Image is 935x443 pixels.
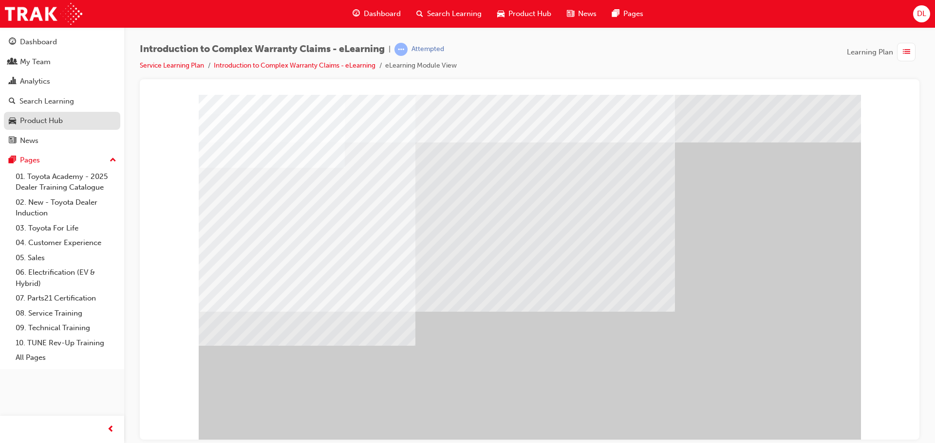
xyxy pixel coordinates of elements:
[5,3,82,25] img: Trak
[12,250,120,266] a: 05. Sales
[394,43,408,56] span: learningRecordVerb_ATTEMPT-icon
[4,151,120,169] button: Pages
[12,221,120,236] a: 03. Toyota For Life
[578,8,597,19] span: News
[9,77,16,86] span: chart-icon
[567,8,574,20] span: news-icon
[107,424,114,436] span: prev-icon
[903,46,910,58] span: list-icon
[913,5,930,22] button: DL
[12,320,120,336] a: 09. Technical Training
[20,155,40,166] div: Pages
[497,8,505,20] span: car-icon
[416,8,423,20] span: search-icon
[604,4,651,24] a: pages-iconPages
[345,4,409,24] a: guage-iconDashboard
[12,265,120,291] a: 06. Electrification (EV & Hybrid)
[20,115,63,126] div: Product Hub
[847,43,919,61] button: Learning Plan
[9,58,16,67] span: people-icon
[9,97,16,106] span: search-icon
[140,61,204,70] a: Service Learning Plan
[364,8,401,19] span: Dashboard
[389,44,391,55] span: |
[427,8,482,19] span: Search Learning
[20,76,50,87] div: Analytics
[4,112,120,130] a: Product Hub
[12,350,120,365] a: All Pages
[4,132,120,150] a: News
[19,96,74,107] div: Search Learning
[20,56,51,68] div: My Team
[508,8,551,19] span: Product Hub
[12,235,120,250] a: 04. Customer Experience
[847,47,893,58] span: Learning Plan
[9,156,16,165] span: pages-icon
[12,195,120,221] a: 02. New - Toyota Dealer Induction
[409,4,489,24] a: search-iconSearch Learning
[9,137,16,145] span: news-icon
[411,45,444,54] div: Attempted
[12,336,120,351] a: 10. TUNE Rev-Up Training
[140,44,385,55] span: Introduction to Complex Warranty Claims - eLearning
[110,154,116,167] span: up-icon
[4,53,120,71] a: My Team
[9,38,16,47] span: guage-icon
[12,306,120,321] a: 08. Service Training
[214,61,375,70] a: Introduction to Complex Warranty Claims - eLearning
[12,291,120,306] a: 07. Parts21 Certification
[4,33,120,51] a: Dashboard
[385,60,457,71] li: eLearning Module View
[353,8,360,20] span: guage-icon
[612,8,619,20] span: pages-icon
[12,169,120,195] a: 01. Toyota Academy - 2025 Dealer Training Catalogue
[4,72,120,90] a: Analytics
[623,8,643,19] span: Pages
[559,4,604,24] a: news-iconNews
[20,36,57,48] div: Dashboard
[489,4,559,24] a: car-iconProduct Hub
[20,135,38,146] div: News
[9,117,16,125] span: car-icon
[4,31,120,151] button: DashboardMy TeamAnalyticsSearch LearningProduct HubNews
[4,92,120,110] a: Search Learning
[917,8,926,19] span: DL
